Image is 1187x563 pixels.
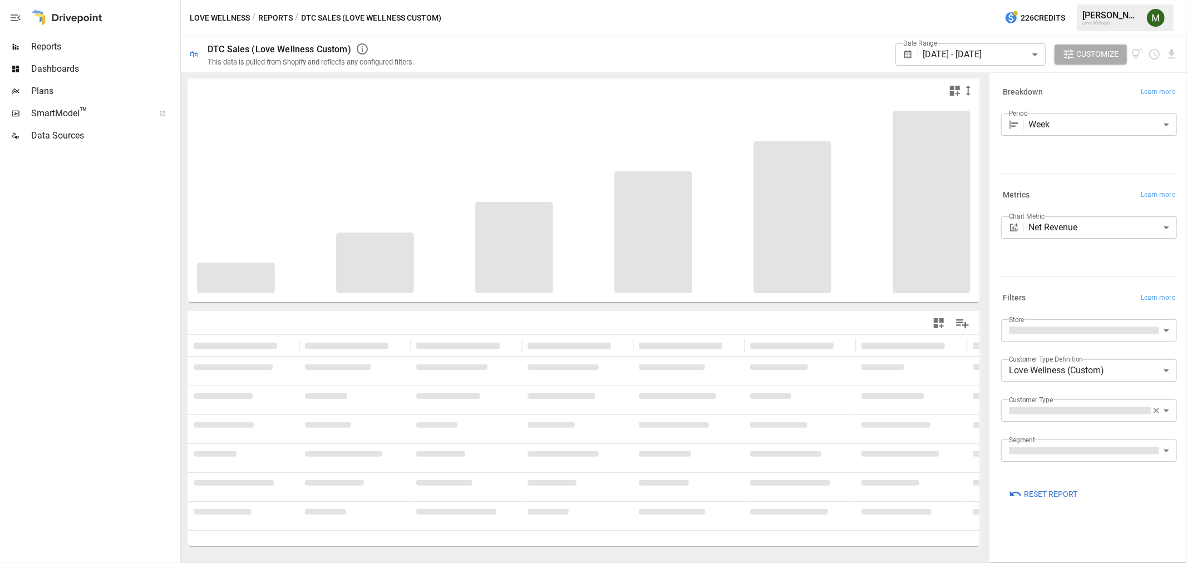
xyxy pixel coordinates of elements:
[1029,216,1177,239] div: Net Revenue
[1003,189,1030,201] h6: Metrics
[923,43,1045,66] div: [DATE] - [DATE]
[1003,292,1026,304] h6: Filters
[1131,45,1144,65] button: View documentation
[1140,2,1171,33] button: Meredith Lacasse
[1003,86,1043,98] h6: Breakdown
[31,62,178,76] span: Dashboards
[1024,487,1077,501] span: Reset Report
[1165,48,1178,61] button: Download report
[1141,87,1175,98] span: Learn more
[1000,8,1070,28] button: 226Credits
[31,107,147,120] span: SmartModel
[1009,395,1053,404] label: Customer Type
[252,11,256,25] div: /
[1009,315,1025,324] label: Store
[31,129,178,142] span: Data Sources
[278,338,294,353] button: Sort
[1141,190,1175,201] span: Learn more
[723,338,739,353] button: Sort
[1082,21,1140,26] div: Love Wellness
[31,85,178,98] span: Plans
[1021,11,1065,25] span: 226 Credits
[190,11,250,25] button: Love Wellness
[208,58,414,66] div: This data is pulled from Shopify and reflects any configured filters.
[80,105,87,119] span: ™
[295,11,299,25] div: /
[835,338,850,353] button: Sort
[208,44,351,55] div: DTC Sales (Love Wellness Custom)
[258,11,293,25] button: Reports
[1009,354,1083,364] label: Customer Type Definition
[31,40,178,53] span: Reports
[1148,48,1161,61] button: Schedule report
[1001,359,1177,382] div: Love Wellness (Custom)
[612,338,628,353] button: Sort
[501,338,516,353] button: Sort
[190,49,199,60] div: 🛍
[1009,211,1045,221] label: Chart Metric
[1077,47,1119,61] span: Customize
[1147,9,1165,27] img: Meredith Lacasse
[1082,10,1140,21] div: [PERSON_NAME]
[950,311,975,336] button: Manage Columns
[1001,484,1085,504] button: Reset Report
[1141,293,1175,304] span: Learn more
[1009,108,1028,118] label: Period
[390,338,405,353] button: Sort
[946,338,962,353] button: Sort
[1009,435,1035,445] label: Segment
[1055,45,1127,65] button: Customize
[1029,113,1177,136] div: Week
[903,38,938,48] label: Date Range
